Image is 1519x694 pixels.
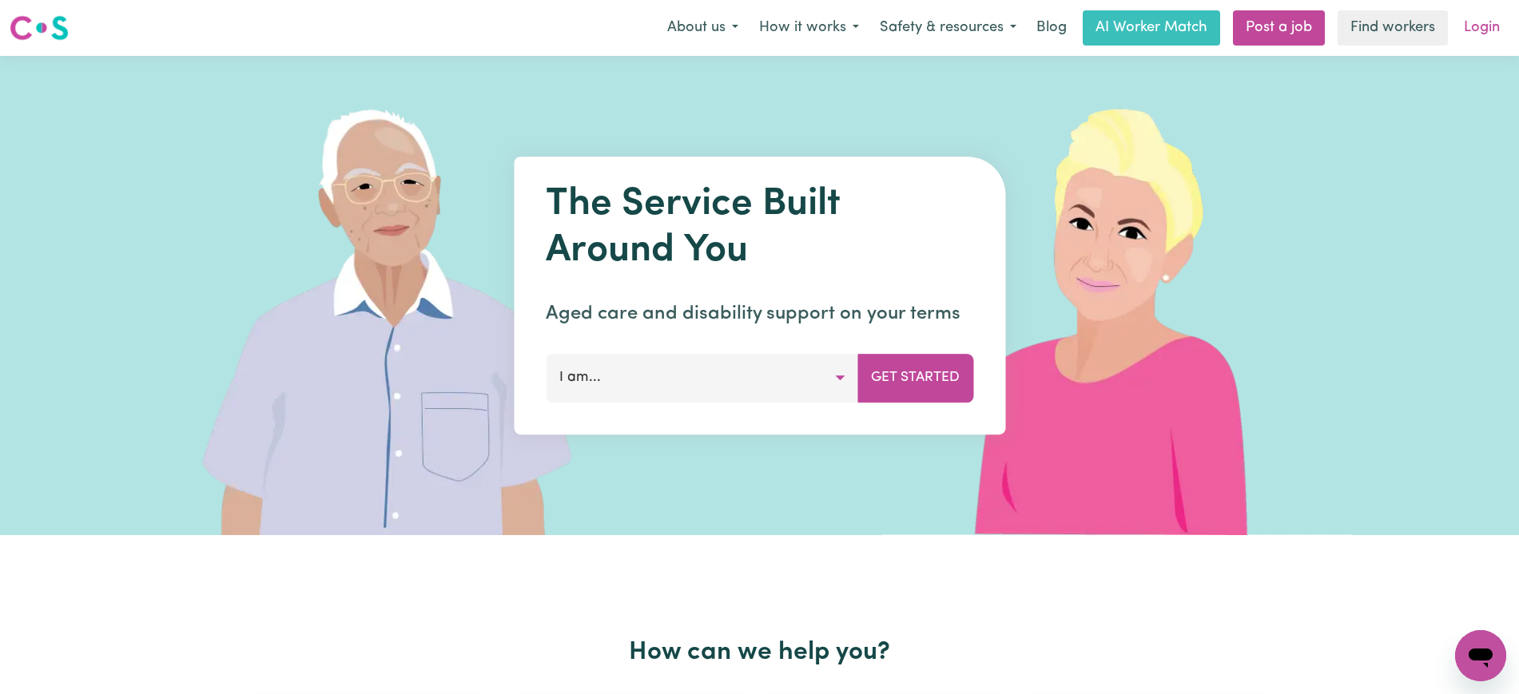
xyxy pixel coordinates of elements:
h1: The Service Built Around You [546,182,973,274]
h2: How can we help you? [242,637,1278,668]
button: I am... [546,354,858,402]
button: Get Started [857,354,973,402]
a: Find workers [1338,10,1448,46]
iframe: Button to launch messaging window [1455,630,1506,681]
a: Blog [1027,10,1076,46]
button: How it works [749,11,869,45]
a: Careseekers logo [10,10,69,46]
a: Post a job [1233,10,1325,46]
a: AI Worker Match [1083,10,1220,46]
a: Login [1454,10,1509,46]
img: Careseekers logo [10,14,69,42]
button: About us [657,11,749,45]
p: Aged care and disability support on your terms [546,299,973,328]
button: Safety & resources [869,11,1027,45]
